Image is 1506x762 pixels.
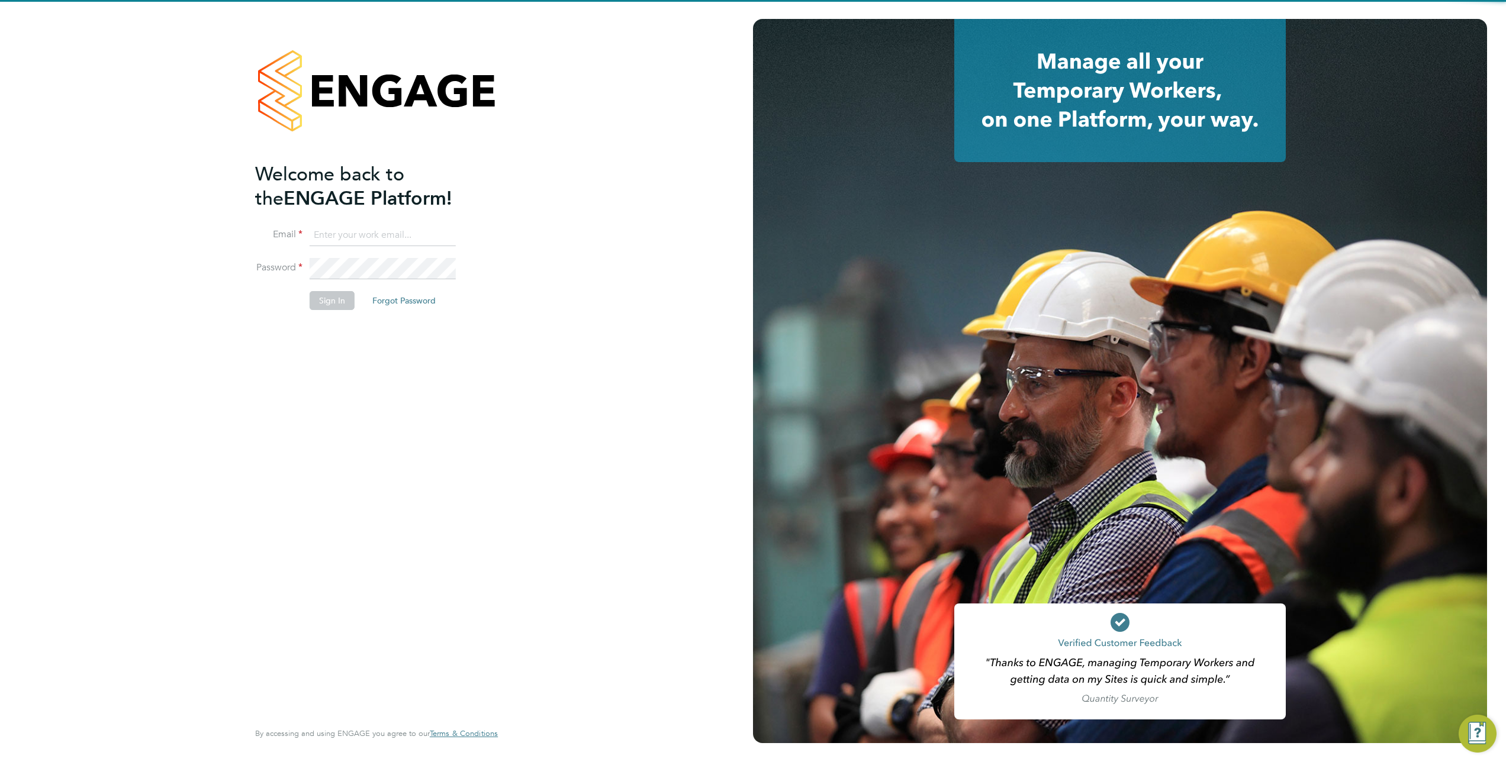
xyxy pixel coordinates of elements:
[363,291,445,310] button: Forgot Password
[1459,715,1497,753] button: Engage Resource Center
[255,163,404,210] span: Welcome back to the
[255,162,486,211] h2: ENGAGE Platform!
[255,228,303,241] label: Email
[255,728,498,738] span: By accessing and using ENGAGE you agree to our
[430,729,498,738] a: Terms & Conditions
[310,225,456,246] input: Enter your work email...
[255,261,303,274] label: Password
[310,291,355,310] button: Sign In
